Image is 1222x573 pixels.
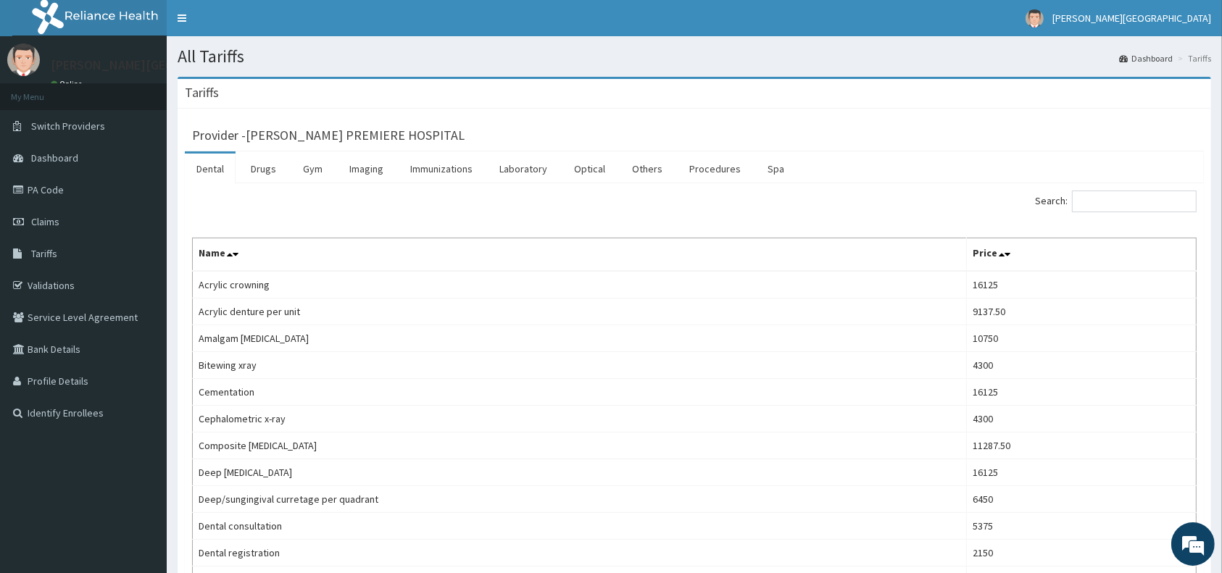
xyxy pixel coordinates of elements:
[1174,52,1211,64] li: Tariffs
[185,154,236,184] a: Dental
[967,271,1197,298] td: 16125
[193,325,967,352] td: Amalgam [MEDICAL_DATA]
[1072,191,1197,212] input: Search:
[967,238,1197,272] th: Price
[1119,52,1173,64] a: Dashboard
[678,154,752,184] a: Procedures
[239,154,288,184] a: Drugs
[562,154,617,184] a: Optical
[7,43,40,76] img: User Image
[967,486,1197,513] td: 6450
[31,215,59,228] span: Claims
[1052,12,1211,25] span: [PERSON_NAME][GEOGRAPHIC_DATA]
[967,540,1197,566] td: 2150
[193,298,967,325] td: Acrylic denture per unit
[291,154,334,184] a: Gym
[967,459,1197,486] td: 16125
[967,513,1197,540] td: 5375
[193,238,967,272] th: Name
[488,154,559,184] a: Laboratory
[967,325,1197,352] td: 10750
[967,379,1197,406] td: 16125
[193,459,967,486] td: Deep [MEDICAL_DATA]
[967,352,1197,379] td: 4300
[193,352,967,379] td: Bitewing xray
[178,47,1211,66] h1: All Tariffs
[193,271,967,298] td: Acrylic crowning
[31,247,57,260] span: Tariffs
[51,79,86,89] a: Online
[31,120,105,133] span: Switch Providers
[193,379,967,406] td: Cementation
[399,154,484,184] a: Immunizations
[193,513,967,540] td: Dental consultation
[967,432,1197,459] td: 11287.50
[185,86,219,99] h3: Tariffs
[338,154,395,184] a: Imaging
[1035,191,1197,212] label: Search:
[967,406,1197,432] td: 4300
[192,129,465,142] h3: Provider - [PERSON_NAME] PREMIERE HOSPITAL
[31,151,78,164] span: Dashboard
[967,298,1197,325] td: 9137.50
[620,154,674,184] a: Others
[193,486,967,513] td: Deep/sungingival curretage per quadrant
[756,154,796,184] a: Spa
[193,406,967,432] td: Cephalometric x-ray
[193,540,967,566] td: Dental registration
[1026,9,1044,28] img: User Image
[193,432,967,459] td: Composite [MEDICAL_DATA]
[51,59,265,72] p: [PERSON_NAME][GEOGRAPHIC_DATA]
